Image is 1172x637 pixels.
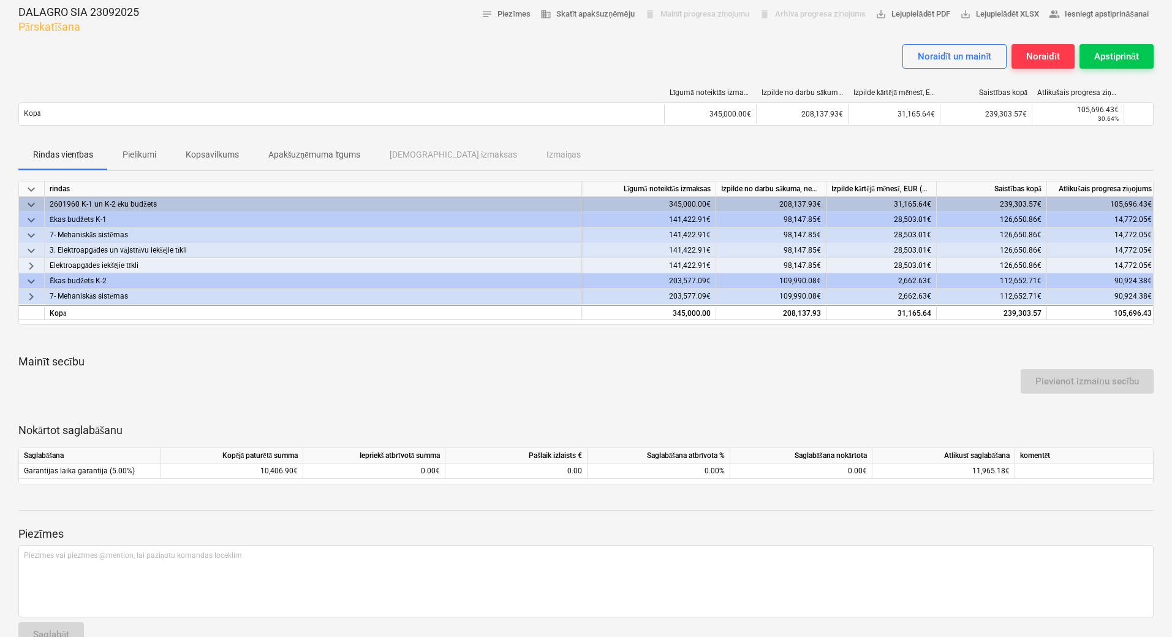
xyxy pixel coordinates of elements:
div: 28,503.01€ [826,243,937,258]
div: 208,137.93€ [756,104,848,124]
div: 31,165.64€ [826,197,937,212]
div: Elektroapgādes iekšējie tīkli [50,258,576,273]
p: Nokārtot saglabāšanu [18,423,1154,438]
div: 112,652.71€ [937,289,1047,304]
div: Garantijas laika garantija (5.00%) [19,463,161,479]
div: 105,696.43€ [1047,197,1157,212]
button: Noraidīt un mainīt [902,44,1007,69]
button: Iesniegt apstiprināšanai [1044,5,1154,24]
div: Kopā [45,305,581,320]
div: 2,662.63€ [826,273,937,289]
div: 141,422.91€ [581,212,716,227]
div: 98,147.85€ [716,258,826,273]
span: Lejupielādēt PDF [875,7,950,21]
span: Skatīt apakšuzņēmēju [540,7,635,21]
div: Ēkas budžets K-1 [50,212,576,227]
div: Saistības kopā [945,88,1027,97]
span: save_alt [875,9,887,20]
p: Piezīmes [18,527,1154,541]
div: 345,000.00 [586,306,711,321]
span: keyboard_arrow_down [24,182,39,197]
span: keyboard_arrow_down [24,243,39,258]
span: keyboard_arrow_down [24,274,39,289]
p: Pielikumi [123,148,156,161]
div: 126,650.86€ [937,212,1047,227]
div: rindas [45,181,581,197]
div: Atlikušais progresa ziņojums [1037,88,1119,97]
div: Saglabāšana atbrīvota % [588,448,730,463]
div: Apstiprināt [1094,48,1139,64]
div: 28,503.01€ [826,212,937,227]
div: 208,137.93€ [716,197,826,212]
div: 98,147.85€ [716,243,826,258]
button: Apstiprināt [1079,44,1154,69]
div: 105,696.43 [1052,306,1152,321]
span: Lejupielādēt XLSX [960,7,1039,21]
div: 203,577.09€ [581,273,716,289]
span: keyboard_arrow_down [24,197,39,212]
div: 3. Elektroapgādes un vājstrāvu iekšējie tīkli [50,243,576,258]
div: 126,650.86€ [937,243,1047,258]
div: Izpilde kārtējā mēnesī, EUR (bez PVN) [826,181,937,197]
div: 105,696.43€ [1037,105,1119,114]
div: 141,422.91€ [581,243,716,258]
div: 239,303.57 [937,305,1047,320]
div: 14,772.05€ [1047,227,1157,243]
div: 109,990.08€ [716,273,826,289]
button: Skatīt apakšuzņēmēju [535,5,640,24]
span: keyboard_arrow_down [24,213,39,227]
div: komentēt [1015,448,1157,463]
div: 0.00€ [303,463,445,479]
div: 126,650.86€ [937,258,1047,273]
div: Izpilde no darbu sākuma, neskaitot kārtējā mēneša izpildi [716,181,826,197]
div: Saglabāšana nokārtota [730,448,872,463]
div: Atlikušais progresa ziņojums [1047,181,1157,197]
div: 345,000.00€ [664,104,756,124]
div: 208,137.93 [721,306,821,321]
div: 2,662.63€ [826,289,937,304]
div: Pašlaik izlaists € [445,448,588,463]
div: 14,772.05€ [1047,212,1157,227]
div: 203,577.09€ [581,289,716,304]
div: Saglabāšana [19,448,161,463]
div: 90,924.38€ [1047,289,1157,304]
p: Pārskatīšana [18,20,139,34]
div: Līgumā noteiktās izmaksas [670,88,752,97]
span: save_alt [960,9,971,20]
div: Kopējā paturētā summa [161,448,303,463]
div: Noraidīt [1026,48,1059,64]
div: 112,652.71€ [937,273,1047,289]
div: 126,650.86€ [937,227,1047,243]
span: Iesniegt apstiprināšanai [1049,7,1149,21]
span: keyboard_arrow_down [24,228,39,243]
div: 0.00 [450,463,582,479]
div: 345,000.00€ [581,197,716,212]
span: keyboard_arrow_right [24,289,39,304]
div: 31,165.64 [831,306,931,321]
button: Noraidīt [1011,44,1074,69]
button: Lejupielādēt XLSX [955,5,1044,24]
iframe: Chat Widget [1111,578,1172,637]
p: Mainīt secību [18,354,1154,369]
div: 11,965.18€ [872,463,1015,479]
div: 28,503.01€ [826,258,937,273]
span: business [540,9,551,20]
div: 14,772.05€ [1047,243,1157,258]
div: Saistības kopā [937,181,1047,197]
span: people_alt [1049,9,1060,20]
div: 109,990.08€ [716,289,826,304]
div: Izpilde no darbu sākuma, neskaitot kārtējā mēneša izpildi [762,88,844,97]
div: 0.00€ [730,463,872,479]
span: Piezīmes [482,7,531,21]
div: Izpilde kārtējā mēnesī, EUR (bez PVN) [853,88,936,97]
div: 2601960 K-1 un K-2 ēku budžets [50,197,576,212]
p: Rindas vienības [33,148,93,161]
div: 14,772.05€ [1047,258,1157,273]
div: 141,422.91€ [581,227,716,243]
div: 98,147.85€ [716,227,826,243]
button: Lejupielādēt PDF [871,5,955,24]
div: Noraidīt un mainīt [918,48,991,64]
div: 90,924.38€ [1047,273,1157,289]
button: Piezīmes [477,5,535,24]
